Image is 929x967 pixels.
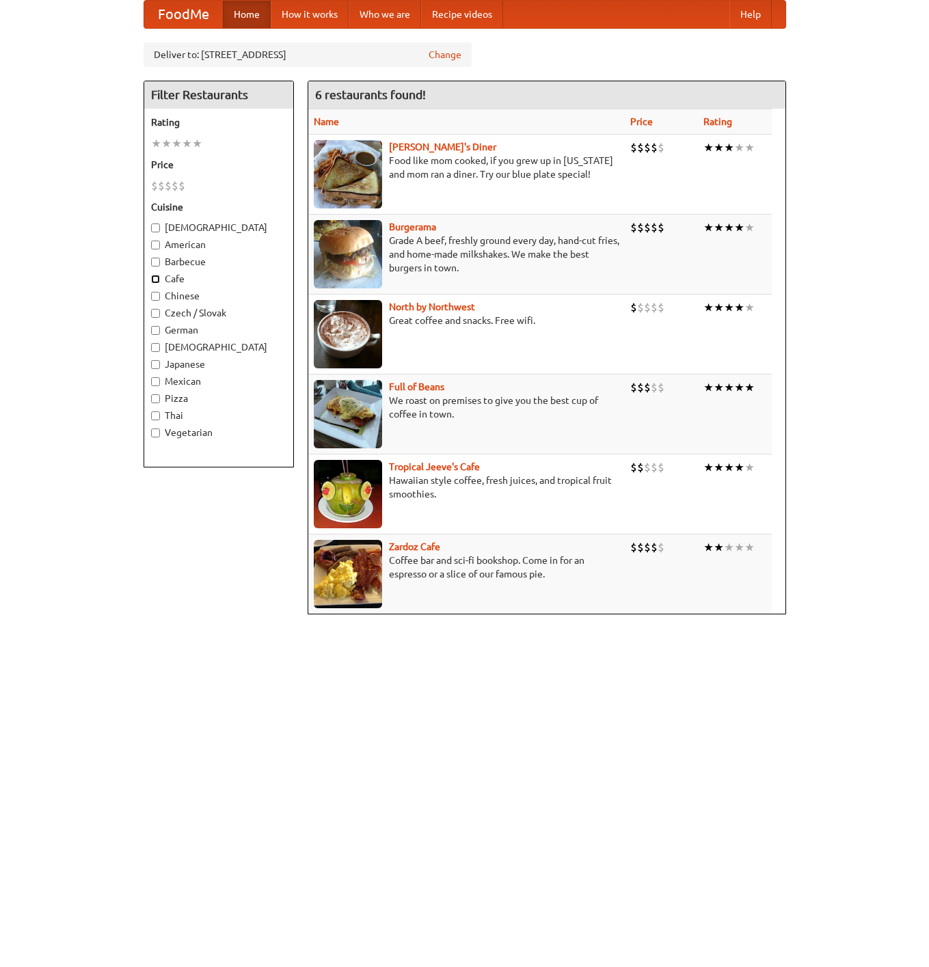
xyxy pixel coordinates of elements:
[144,81,293,109] h4: Filter Restaurants
[151,428,160,437] input: Vegetarian
[314,394,619,421] p: We roast on premises to give you the best cup of coffee in town.
[172,136,182,151] li: ★
[630,380,637,395] li: $
[349,1,421,28] a: Who we are
[389,541,440,552] a: Zardoz Cafe
[703,540,714,555] li: ★
[151,392,286,405] label: Pizza
[724,300,734,315] li: ★
[192,136,202,151] li: ★
[734,300,744,315] li: ★
[651,460,658,475] li: $
[714,380,724,395] li: ★
[389,301,475,312] a: North by Northwest
[314,474,619,501] p: Hawaiian style coffee, fresh juices, and tropical fruit smoothies.
[724,540,734,555] li: ★
[734,140,744,155] li: ★
[178,178,185,193] li: $
[315,88,426,101] ng-pluralize: 6 restaurants found!
[703,140,714,155] li: ★
[314,220,382,288] img: burgerama.jpg
[151,289,286,303] label: Chinese
[151,115,286,129] h5: Rating
[161,136,172,151] li: ★
[151,377,160,386] input: Mexican
[658,460,664,475] li: $
[151,409,286,422] label: Thai
[734,380,744,395] li: ★
[651,220,658,235] li: $
[151,309,160,318] input: Czech / Slovak
[644,540,651,555] li: $
[644,380,651,395] li: $
[389,381,444,392] a: Full of Beans
[651,380,658,395] li: $
[158,178,165,193] li: $
[630,140,637,155] li: $
[637,140,644,155] li: $
[637,220,644,235] li: $
[658,220,664,235] li: $
[630,116,653,127] a: Price
[630,540,637,555] li: $
[151,306,286,320] label: Czech / Slovak
[658,300,664,315] li: $
[151,292,160,301] input: Chinese
[314,540,382,608] img: zardoz.jpg
[389,141,496,152] a: [PERSON_NAME]'s Diner
[744,300,755,315] li: ★
[714,300,724,315] li: ★
[151,326,160,335] input: German
[724,220,734,235] li: ★
[151,136,161,151] li: ★
[389,221,436,232] a: Burgerama
[172,178,178,193] li: $
[314,300,382,368] img: north.jpg
[703,380,714,395] li: ★
[151,255,286,269] label: Barbecue
[151,272,286,286] label: Cafe
[223,1,271,28] a: Home
[144,42,472,67] div: Deliver to: [STREET_ADDRESS]
[637,300,644,315] li: $
[637,460,644,475] li: $
[421,1,503,28] a: Recipe videos
[151,238,286,251] label: American
[744,460,755,475] li: ★
[724,140,734,155] li: ★
[644,140,651,155] li: $
[744,220,755,235] li: ★
[151,275,160,284] input: Cafe
[703,116,732,127] a: Rating
[714,460,724,475] li: ★
[151,178,158,193] li: $
[151,340,286,354] label: [DEMOGRAPHIC_DATA]
[314,116,339,127] a: Name
[644,300,651,315] li: $
[734,460,744,475] li: ★
[714,140,724,155] li: ★
[724,460,734,475] li: ★
[151,357,286,371] label: Japanese
[744,540,755,555] li: ★
[714,540,724,555] li: ★
[630,300,637,315] li: $
[151,394,160,403] input: Pizza
[734,220,744,235] li: ★
[151,200,286,214] h5: Cuisine
[658,540,664,555] li: $
[658,380,664,395] li: $
[271,1,349,28] a: How it works
[314,380,382,448] img: beans.jpg
[744,380,755,395] li: ★
[314,460,382,528] img: jeeves.jpg
[182,136,192,151] li: ★
[314,140,382,208] img: sallys.jpg
[151,221,286,234] label: [DEMOGRAPHIC_DATA]
[389,461,480,472] b: Tropical Jeeve's Cafe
